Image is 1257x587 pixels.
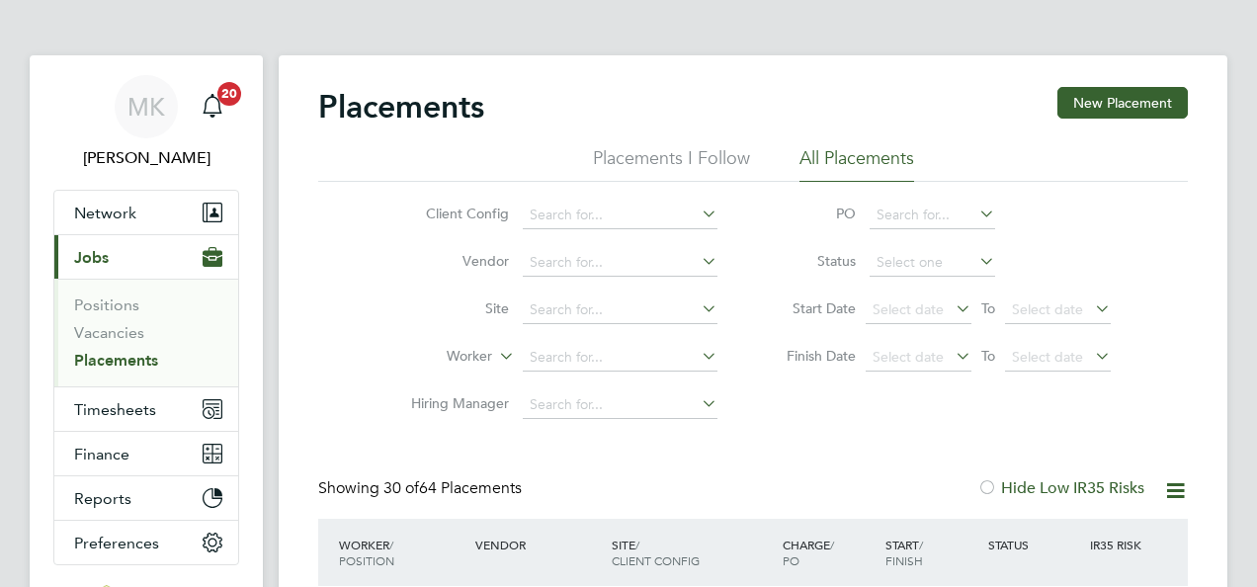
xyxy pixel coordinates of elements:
div: Jobs [54,279,238,386]
input: Select one [870,249,995,277]
label: Start Date [767,299,856,317]
button: Preferences [54,521,238,564]
button: Timesheets [54,387,238,431]
a: MK[PERSON_NAME] [53,75,239,170]
input: Search for... [523,344,717,372]
label: Status [767,252,856,270]
input: Search for... [523,249,717,277]
span: To [975,295,1001,321]
span: Finance [74,445,129,463]
span: 64 Placements [383,478,522,498]
span: / Finish [885,537,923,568]
input: Search for... [523,391,717,419]
label: Finish Date [767,347,856,365]
button: Jobs [54,235,238,279]
li: Placements I Follow [593,146,750,182]
input: Search for... [523,296,717,324]
button: New Placement [1057,87,1188,119]
a: Positions [74,295,139,314]
span: 20 [217,82,241,106]
span: Select date [1012,348,1083,366]
span: Preferences [74,534,159,552]
button: Reports [54,476,238,520]
span: Select date [873,348,944,366]
label: Vendor [395,252,509,270]
span: / Position [339,537,394,568]
input: Search for... [523,202,717,229]
span: Jobs [74,248,109,267]
div: Charge [778,527,880,578]
button: Network [54,191,238,234]
span: 30 of [383,478,419,498]
a: Vacancies [74,323,144,342]
span: MK [127,94,165,120]
div: IR35 Risk [1085,527,1153,562]
span: Megan Knowles [53,146,239,170]
label: PO [767,205,856,222]
span: Timesheets [74,400,156,419]
div: Site [607,527,778,578]
span: Network [74,204,136,222]
li: All Placements [799,146,914,182]
span: / Client Config [612,537,700,568]
span: Select date [873,300,944,318]
div: Vendor [470,527,607,562]
label: Hide Low IR35 Risks [977,478,1144,498]
div: Start [880,527,983,578]
label: Client Config [395,205,509,222]
div: Status [983,527,1086,562]
a: Placements [74,351,158,370]
label: Site [395,299,509,317]
div: Worker [334,527,470,578]
a: 20 [193,75,232,138]
button: Finance [54,432,238,475]
span: To [975,343,1001,369]
span: Reports [74,489,131,508]
label: Worker [378,347,492,367]
label: Hiring Manager [395,394,509,412]
h2: Placements [318,87,484,126]
input: Search for... [870,202,995,229]
div: Showing [318,478,526,499]
span: / PO [783,537,834,568]
span: Select date [1012,300,1083,318]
